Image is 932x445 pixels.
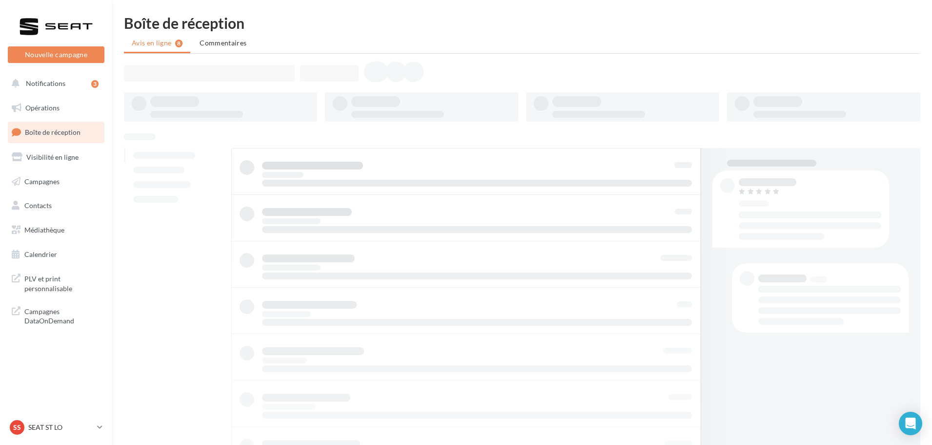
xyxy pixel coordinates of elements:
div: 3 [91,80,99,88]
span: Boîte de réception [25,128,81,136]
a: Médiathèque [6,220,106,240]
span: Campagnes DataOnDemand [24,305,101,326]
button: Nouvelle campagne [8,46,104,63]
span: Opérations [25,104,60,112]
a: Campagnes [6,171,106,192]
div: Open Intercom Messenger [899,412,922,435]
span: Notifications [26,79,65,87]
a: PLV et print personnalisable [6,268,106,297]
span: Médiathèque [24,226,64,234]
a: Visibilité en ligne [6,147,106,168]
span: Campagnes [24,177,60,185]
span: Calendrier [24,250,57,258]
button: Notifications 3 [6,73,102,94]
a: SS SEAT ST LO [8,418,104,437]
a: Contacts [6,195,106,216]
span: Commentaires [200,39,246,47]
a: Boîte de réception [6,122,106,143]
div: Boîte de réception [124,16,920,30]
span: SS [13,423,21,432]
p: SEAT ST LO [28,423,93,432]
a: Opérations [6,98,106,118]
a: Calendrier [6,244,106,265]
span: PLV et print personnalisable [24,272,101,293]
span: Contacts [24,201,52,210]
span: Visibilité en ligne [26,153,79,161]
a: Campagnes DataOnDemand [6,301,106,330]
